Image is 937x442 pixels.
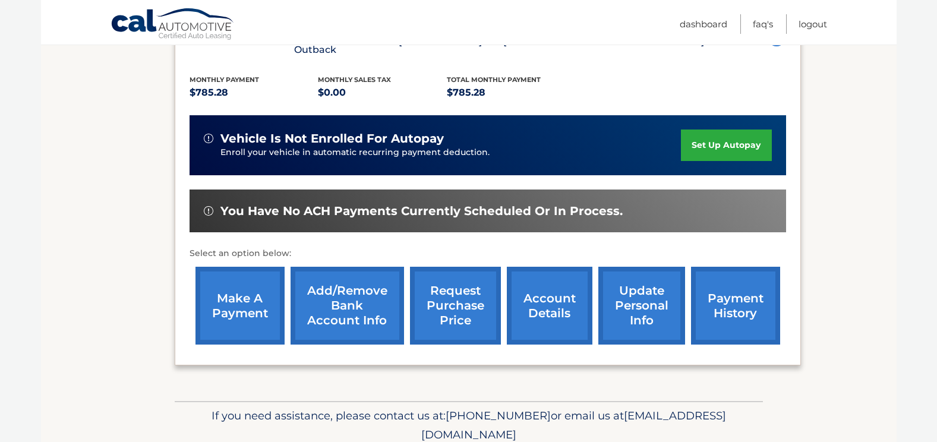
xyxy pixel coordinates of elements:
[318,75,391,84] span: Monthly sales Tax
[291,267,404,345] a: Add/Remove bank account info
[220,146,682,159] p: Enroll your vehicle in automatic recurring payment deduction.
[446,409,551,422] span: [PHONE_NUMBER]
[220,204,623,219] span: You have no ACH payments currently scheduled or in process.
[204,134,213,143] img: alert-white.svg
[799,14,827,34] a: Logout
[680,14,727,34] a: Dashboard
[598,267,685,345] a: update personal info
[410,267,501,345] a: request purchase price
[204,206,213,216] img: alert-white.svg
[507,267,592,345] a: account details
[111,8,235,42] a: Cal Automotive
[318,84,447,101] p: $0.00
[421,409,726,441] span: [EMAIL_ADDRESS][DOMAIN_NAME]
[447,84,576,101] p: $785.28
[190,75,259,84] span: Monthly Payment
[447,75,541,84] span: Total Monthly Payment
[753,14,773,34] a: FAQ's
[220,131,444,146] span: vehicle is not enrolled for autopay
[195,267,285,345] a: make a payment
[691,267,780,345] a: payment history
[681,130,771,161] a: set up autopay
[190,247,786,261] p: Select an option below:
[190,84,318,101] p: $785.28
